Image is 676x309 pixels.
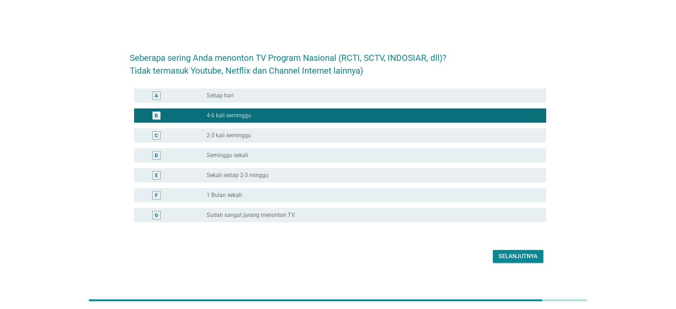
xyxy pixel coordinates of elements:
button: Selanjutnya [493,250,543,263]
div: Selanjutnya [499,252,538,261]
div: E [155,171,158,179]
div: B [155,112,158,119]
label: 1 Bulan sekali [207,192,242,199]
label: Sudah sangat jarang menonton TV [207,212,295,219]
div: A [155,92,158,99]
label: 4-6 kali seminggu [207,112,251,119]
label: 2-3 kali seminggu [207,132,251,139]
div: G [155,211,158,219]
div: C [155,132,158,139]
div: F [155,191,158,199]
label: Sekali setiap 2-3 minggu [207,172,268,179]
h2: Seberapa sering Anda menonton TV Program Nasional (RCTI, SCTV, INDOSIAR, dll)? Tidak termasuk You... [130,44,546,77]
label: Setiap hari [207,92,234,99]
label: Seminggu sekali [207,152,248,159]
div: D [155,151,158,159]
